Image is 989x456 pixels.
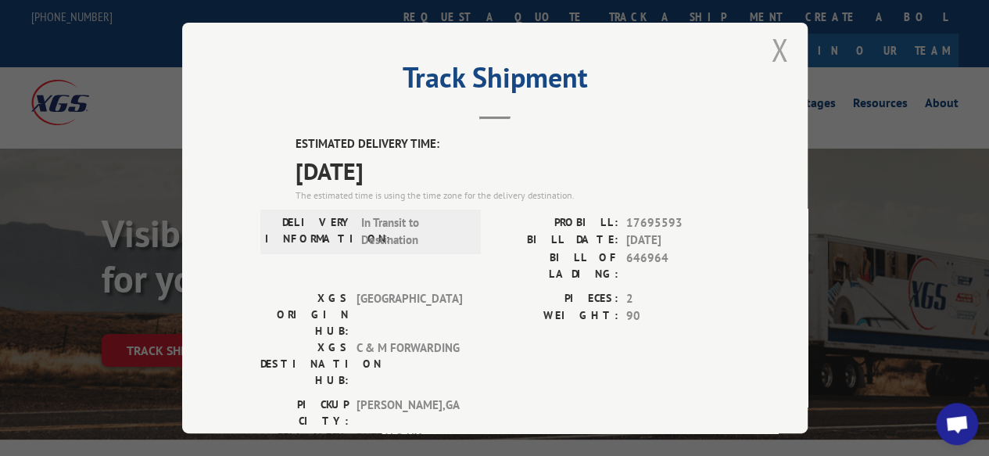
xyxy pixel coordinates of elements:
label: PROBILL: [495,214,618,232]
span: [GEOGRAPHIC_DATA] [357,290,462,339]
span: [DATE] [296,153,729,189]
span: 646964 [626,250,729,282]
label: ESTIMATED DELIVERY TIME: [296,135,729,153]
span: C & M FORWARDING [357,339,462,389]
h2: Track Shipment [260,66,729,96]
span: 2 [626,290,729,308]
span: [DATE] [626,232,729,250]
span: In Transit to Destination [361,214,467,250]
span: [PERSON_NAME] , GA [357,397,462,429]
label: XGS ORIGIN HUB: [260,290,349,339]
label: DELIVERY INFORMATION: [265,214,353,250]
label: BILL DATE: [495,232,618,250]
div: Open chat [936,403,978,445]
div: The estimated time is using the time zone for the delivery destination. [296,189,729,203]
label: BILL OF LADING: [495,250,618,282]
label: XGS DESTINATION HUB: [260,339,349,389]
button: Close modal [771,29,788,70]
span: 17695593 [626,214,729,232]
label: PICKUP CITY: [260,397,349,429]
label: WEIGHT: [495,307,618,325]
label: PIECES: [495,290,618,308]
span: 90 [626,307,729,325]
